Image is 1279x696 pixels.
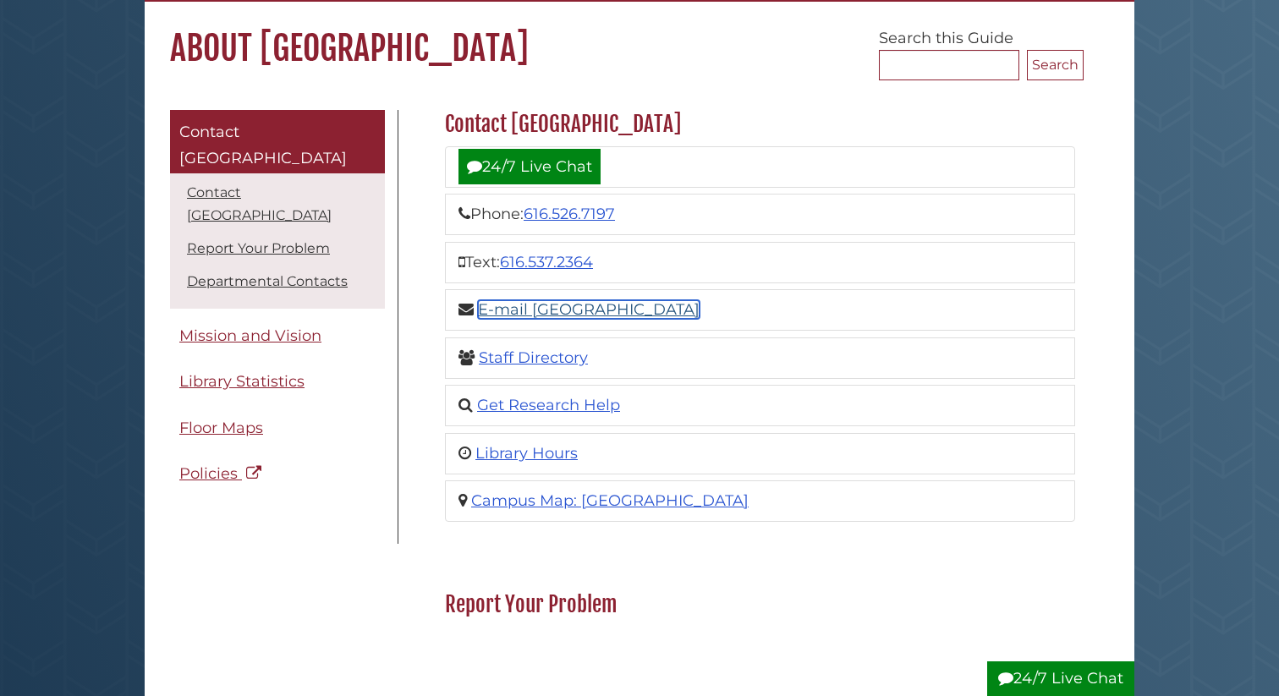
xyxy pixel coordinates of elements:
a: Contact [GEOGRAPHIC_DATA] [187,184,332,223]
span: Contact [GEOGRAPHIC_DATA] [179,123,347,168]
a: Mission and Vision [170,317,385,355]
a: Contact [GEOGRAPHIC_DATA] [170,110,385,173]
a: Campus Map: [GEOGRAPHIC_DATA] [471,491,749,510]
a: 24/7 Live Chat [458,149,601,184]
a: Policies [170,455,385,493]
div: Guide Pages [170,110,385,501]
span: Mission and Vision [179,326,321,345]
button: 24/7 Live Chat [987,661,1134,696]
a: 616.537.2364 [500,253,593,271]
h2: Report Your Problem [436,591,1084,618]
span: Library Statistics [179,372,305,391]
a: Library Statistics [170,363,385,401]
a: Get Research Help [477,396,620,414]
a: 616.526.7197 [524,205,615,223]
a: Departmental Contacts [187,273,348,289]
a: Library Hours [475,444,578,463]
a: Report Your Problem [187,240,330,256]
a: Staff Directory [479,348,588,367]
a: Floor Maps [170,409,385,447]
span: Floor Maps [179,419,263,437]
li: Phone: [445,194,1075,235]
span: Policies [179,464,238,483]
a: E-mail [GEOGRAPHIC_DATA] [478,300,700,319]
li: Text: [445,242,1075,283]
h2: Contact [GEOGRAPHIC_DATA] [436,111,1084,138]
h1: About [GEOGRAPHIC_DATA] [145,2,1134,69]
button: Search [1027,50,1084,80]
